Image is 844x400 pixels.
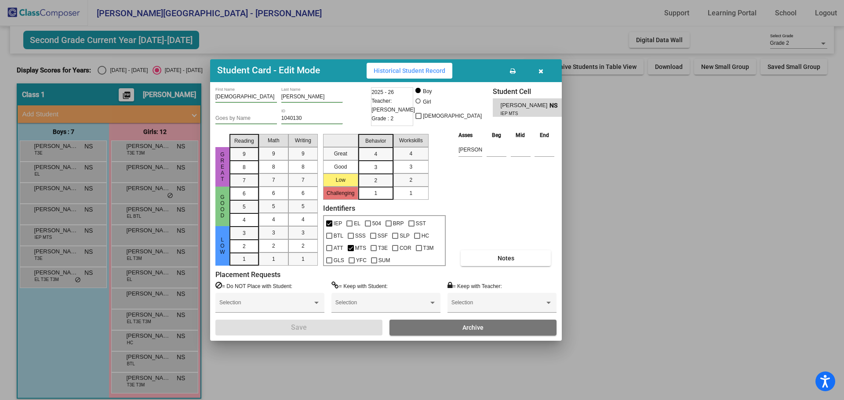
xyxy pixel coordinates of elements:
[218,151,226,182] span: Great
[215,270,280,279] label: Placement Requests
[218,237,226,255] span: Low
[215,281,292,290] label: = Do NOT Place with Student:
[215,115,277,122] input: goes by name
[218,194,226,219] span: Good
[217,65,320,76] h3: Student Card - Edit Mode
[215,320,382,335] button: Save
